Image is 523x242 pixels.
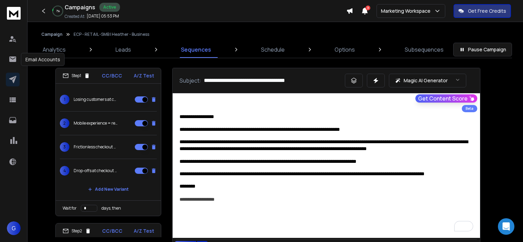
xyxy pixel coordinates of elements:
p: Frictionless checkout = better sales [74,144,118,150]
img: logo [7,7,21,20]
button: Get Content Score [415,94,477,103]
p: CC/BCC [102,228,122,234]
a: Schedule [257,41,289,58]
p: Schedule [261,45,285,54]
div: Step 2 [63,228,91,234]
p: days, then [101,206,121,211]
p: Options [335,45,355,54]
p: Get Free Credits [468,8,506,14]
a: Subsequences [401,41,448,58]
p: Magic AI Generator [404,77,448,84]
a: Leads [111,41,135,58]
p: A/Z Test [134,228,154,234]
span: 1 [60,95,69,104]
p: Analytics [43,45,66,54]
div: Step 1 [63,73,90,79]
button: Add New Variant [83,182,134,196]
button: Pause Campaign [453,43,512,56]
p: Subject: [179,76,201,85]
p: Drop-offs at checkout costing revenue? [74,168,118,173]
span: 2 [60,118,69,128]
p: Leads [116,45,131,54]
p: Subsequences [405,45,444,54]
a: Analytics [39,41,70,58]
button: G [7,221,21,235]
div: Email Accounts [21,53,65,66]
button: Get Free Credits [454,4,511,18]
p: A/Z Test [134,72,154,79]
p: Mobile experience = revenue driver [74,120,118,126]
span: 4 [60,166,69,176]
a: Options [330,41,359,58]
div: Beta [462,105,477,112]
p: 7 % [56,9,60,13]
p: Marketing Workspace [381,8,433,14]
p: [DATE] 05:53 PM [87,13,119,19]
div: Open Intercom Messenger [498,218,514,235]
p: CC/BCC [102,72,122,79]
p: Sequences [181,45,211,54]
div: To enrich screen reader interactions, please activate Accessibility in Grammarly extension settings [173,93,480,238]
span: 3 [366,6,370,10]
li: Step1CC/BCCA/Z Test1Losing customers at checkout?2Mobile experience = revenue driver3Frictionless... [55,68,161,216]
p: ECP - RETAIL -SMB | Heather - Business [74,32,149,37]
h1: Campaigns [65,3,95,11]
button: Magic AI Generator [389,74,466,87]
button: Campaign [41,32,63,37]
p: Losing customers at checkout? [74,97,118,102]
p: Wait for [63,206,77,211]
span: 3 [60,142,69,152]
a: Sequences [177,41,215,58]
p: Created At: [65,14,85,19]
div: Active [99,3,120,12]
